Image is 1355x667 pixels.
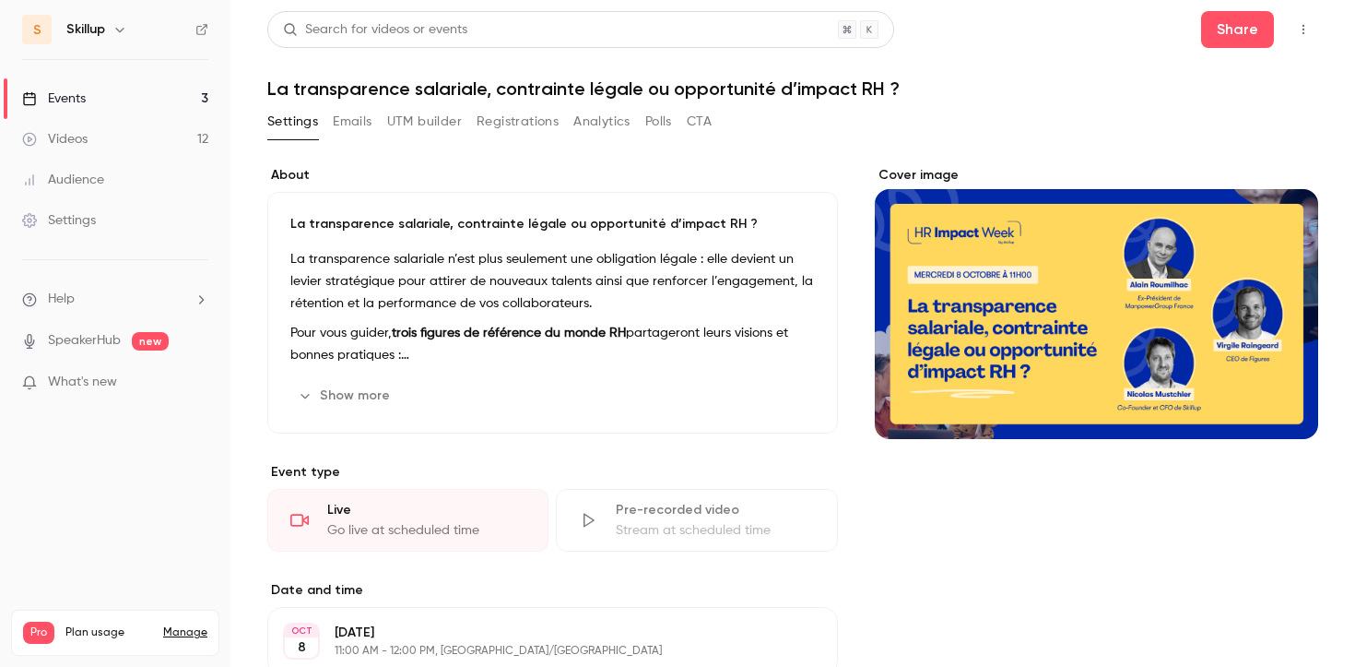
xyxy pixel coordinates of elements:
button: Polls [645,107,672,137]
div: Pre-recorded video [616,501,814,519]
a: Manage [163,625,207,640]
span: Plan usage [65,625,152,640]
p: Pour vous guider, partageront leurs visions et bonnes pratiques : [290,322,815,366]
div: OCT [285,625,318,637]
section: Cover image [875,166,1318,439]
p: 11:00 AM - 12:00 PM, [GEOGRAPHIC_DATA]/[GEOGRAPHIC_DATA] [335,644,740,659]
label: About [267,166,838,185]
div: Settings [22,211,96,230]
div: Stream at scheduled time [616,521,814,540]
div: Videos [22,130,88,149]
a: SpeakerHub [48,331,121,351]
button: Registrations [477,107,559,137]
iframe: Noticeable Trigger [186,375,208,391]
div: Live [327,501,525,519]
strong: trois figures de référence du monde RH [392,327,626,339]
button: Share [1201,11,1274,48]
div: Audience [22,171,104,189]
button: CTA [687,107,712,137]
div: Events [22,89,86,108]
span: new [132,332,169,351]
p: La transparence salariale, contrainte légale ou opportunité d’impact RH ? [290,215,815,233]
button: UTM builder [387,107,462,137]
label: Date and time [267,581,838,600]
div: Search for videos or events [283,20,467,40]
button: Settings [267,107,318,137]
button: Show more [290,381,401,411]
p: La transparence salariale n’est plus seulement une obligation légale : elle devient un levier str... [290,248,815,315]
span: Pro [23,622,54,644]
h6: Skillup [66,20,105,39]
span: S [33,20,41,40]
span: What's new [48,373,117,392]
h1: La transparence salariale, contrainte légale ou opportunité d’impact RH ? [267,77,1318,100]
div: Pre-recorded videoStream at scheduled time [556,489,837,552]
p: 8 [298,638,306,657]
label: Cover image [875,166,1318,185]
span: Help [48,290,75,309]
p: Event type [267,463,838,482]
p: [DATE] [335,624,740,642]
button: Analytics [573,107,630,137]
div: LiveGo live at scheduled time [267,489,548,552]
button: Emails [333,107,371,137]
li: help-dropdown-opener [22,290,208,309]
div: Go live at scheduled time [327,521,525,540]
